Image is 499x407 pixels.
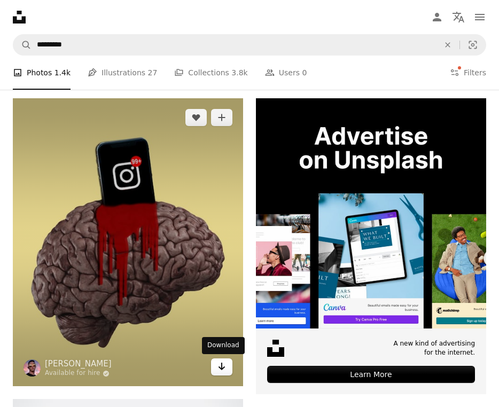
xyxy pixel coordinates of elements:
[460,35,486,55] button: Visual search
[267,366,475,383] div: Learn More
[13,98,243,386] img: a close up of a toy
[448,6,469,28] button: Language
[88,56,157,90] a: Illustrations 27
[231,67,247,79] span: 3.8k
[302,67,307,79] span: 0
[13,34,486,56] form: Find visuals sitewide
[202,337,245,354] div: Download
[265,56,307,90] a: Users 0
[13,237,243,247] a: a close up of a toy
[211,109,232,126] button: Add to Collection
[450,56,486,90] button: Filters
[256,98,486,328] img: file-1635990755334-4bfd90f37242image
[426,6,448,28] a: Log in / Sign up
[45,369,112,378] a: Available for hire
[13,35,32,55] button: Search Unsplash
[13,11,26,24] a: Home — Unsplash
[469,6,490,28] button: Menu
[24,359,41,377] img: Go to Gaspar Uhas's profile
[393,339,475,357] span: A new kind of advertising for the internet.
[148,67,158,79] span: 27
[267,340,284,357] img: file-1631678316303-ed18b8b5cb9cimage
[174,56,247,90] a: Collections 3.8k
[436,35,459,55] button: Clear
[45,358,112,369] a: [PERSON_NAME]
[256,98,486,394] a: A new kind of advertisingfor the internet.Learn More
[185,109,207,126] button: Like
[211,358,232,375] a: Download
